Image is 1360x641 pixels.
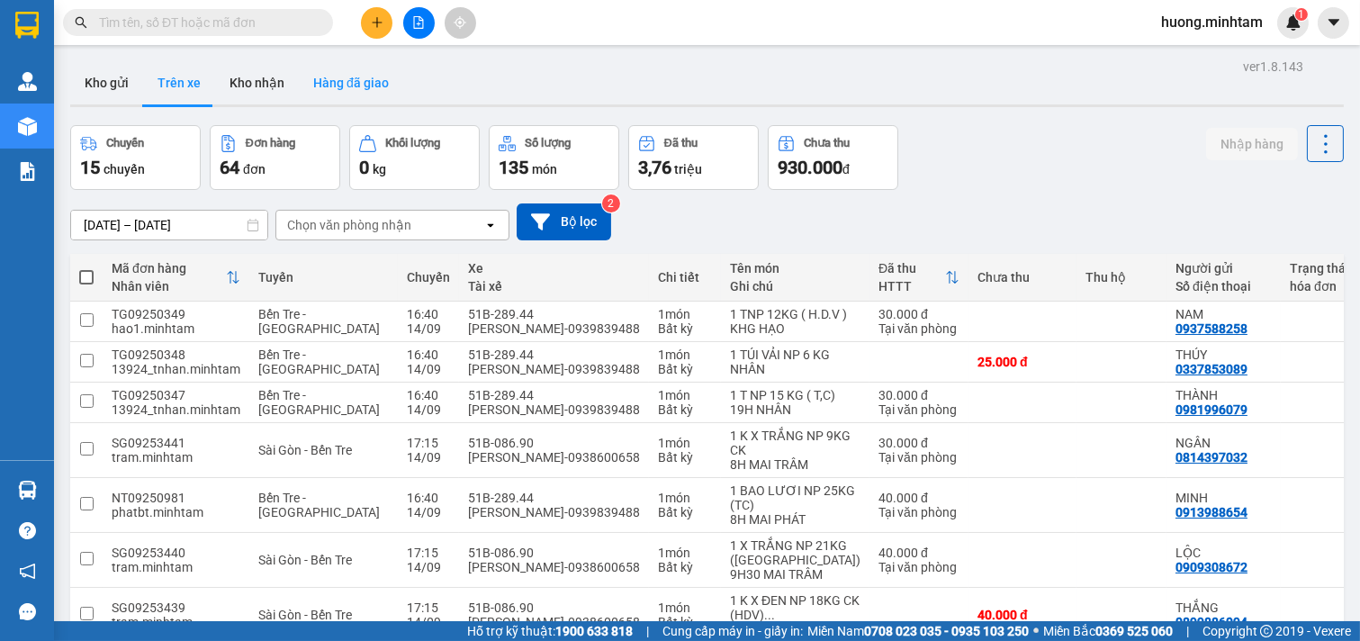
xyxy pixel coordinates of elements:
[674,162,702,176] span: triệu
[878,450,959,465] div: Tại văn phòng
[1298,8,1304,21] span: 1
[19,603,36,620] span: message
[1326,14,1342,31] span: caret-down
[807,621,1029,641] span: Miền Nam
[1175,388,1272,402] div: THÀNH
[532,162,557,176] span: món
[664,137,698,149] div: Đã thu
[517,203,611,240] button: Bộ lọc
[112,600,240,615] div: SG09253439
[373,162,386,176] span: kg
[407,560,450,574] div: 14/09
[112,546,240,560] div: SG09253440
[878,388,959,402] div: 30.000 đ
[403,7,435,39] button: file-add
[112,279,226,293] div: Nhân viên
[1033,627,1039,635] span: ⚪️
[112,491,240,505] div: NT09250981
[1095,624,1173,638] strong: 0369 525 060
[71,211,267,239] input: Select a date range.
[468,546,640,560] div: 51B-086.90
[258,388,380,417] span: Bến Tre - [GEOGRAPHIC_DATA]
[658,307,712,321] div: 1 món
[258,307,380,336] span: Bến Tre - [GEOGRAPHIC_DATA]
[468,402,640,417] div: [PERSON_NAME]-0939839488
[658,491,712,505] div: 1 món
[140,37,266,59] div: KIỀU KT
[243,162,266,176] span: đơn
[764,608,775,622] span: ...
[658,546,712,560] div: 1 món
[15,15,128,59] div: Trạm Đông Á
[1175,436,1272,450] div: NGÂN
[1175,279,1272,293] div: Số điện thoại
[407,615,450,629] div: 14/09
[407,600,450,615] div: 17:15
[299,61,403,104] button: Hàng đã giao
[246,137,295,149] div: Đơn hàng
[878,321,959,336] div: Tại văn phòng
[468,600,640,615] div: 51B-086.90
[977,270,1067,284] div: Chưa thu
[489,125,619,190] button: Số lượng135món
[730,567,860,582] div: 9H30 MAI TRÂM
[287,216,411,234] div: Chọn văn phòng nhận
[730,429,860,457] div: 1 K X TRẮNG NP 9KG CK
[658,600,712,615] div: 1 món
[407,491,450,505] div: 16:40
[407,388,450,402] div: 16:40
[1175,348,1272,362] div: THÚY
[140,17,184,36] span: Nhận:
[1175,261,1272,275] div: Người gửi
[112,505,240,519] div: phatbt.minhtam
[1260,625,1273,637] span: copyright
[468,307,640,321] div: 51B-289.44
[15,17,43,36] span: Gửi:
[18,481,37,500] img: warehouse-icon
[1175,362,1247,376] div: 0337853089
[1175,491,1272,505] div: MINH
[407,348,450,362] div: 16:40
[730,348,860,362] div: 1 TÚI VẢI NP 6 KG
[658,270,712,284] div: Chi tiết
[18,162,37,181] img: solution-icon
[80,157,100,178] span: 15
[15,12,39,39] img: logo-vxr
[977,608,1067,622] div: 40.000 đ
[454,16,466,29] span: aim
[468,388,640,402] div: 51B-289.44
[468,491,640,505] div: 51B-289.44
[730,483,860,512] div: 1 BAO LƯƠI NP 25KG (TC)
[468,261,640,275] div: Xe
[1175,546,1272,560] div: LỘC
[730,593,860,622] div: 1 K X ĐEN NP 18KG CK (HDV) HƯ BỂ KO ĐỀN
[19,522,36,539] span: question-circle
[468,348,640,362] div: 51B-289.44
[730,362,860,376] div: NHÂN
[15,118,266,163] div: Tên hàng: 1PBHG 14.9 ( : 1 )
[878,307,959,321] div: 30.000 đ
[778,157,842,178] span: 930.000
[407,505,450,519] div: 14/09
[468,321,640,336] div: [PERSON_NAME]-0939839488
[112,615,240,629] div: tram.minhtam
[658,362,712,376] div: Bất kỳ
[483,218,498,232] svg: open
[19,563,36,580] span: notification
[499,157,528,178] span: 135
[359,157,369,178] span: 0
[103,254,249,302] th: Toggle SortBy
[407,546,450,560] div: 17:15
[104,162,145,176] span: chuyến
[258,553,352,567] span: Sài Gòn - Bến Tre
[730,321,860,336] div: KHG HẠO
[112,307,240,321] div: TG09250349
[878,491,959,505] div: 40.000 đ
[1285,14,1301,31] img: icon-new-feature
[18,72,37,91] img: warehouse-icon
[215,61,299,104] button: Kho nhận
[468,560,640,574] div: [PERSON_NAME]-0938600658
[349,125,480,190] button: Khối lượng0kg
[112,402,240,417] div: 13924_tnhan.minhtam
[445,7,476,39] button: aim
